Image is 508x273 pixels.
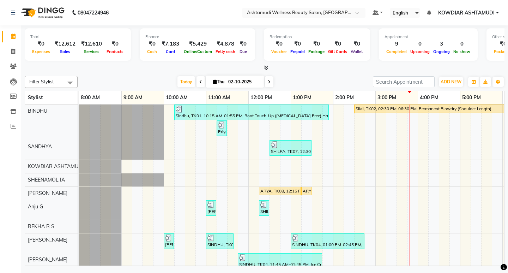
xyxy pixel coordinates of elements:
div: ₹12,612 [52,40,78,48]
span: Ongoing [431,49,452,54]
span: Upcoming [409,49,431,54]
a: 4:00 PM [418,93,440,103]
div: Redemption [270,34,364,40]
a: 9:00 AM [122,93,144,103]
div: ₹0 [326,40,349,48]
span: Stylist [28,94,43,101]
div: SHILPA, TK07, 12:30 PM-01:30 PM, Layer Cut [270,141,311,155]
input: 2025-10-02 [226,77,261,87]
div: ₹0 [145,40,159,48]
span: Voucher [270,49,289,54]
div: ₹0 [270,40,289,48]
a: 3:00 PM [376,93,398,103]
span: SHEENAMOL IA [28,177,65,183]
div: [PERSON_NAME], TK05, 11:00 AM-11:15 AM, Eyebrows Threading [207,201,216,215]
div: Total [30,34,125,40]
span: Sales [58,49,72,54]
span: Wallet [349,49,364,54]
b: 08047224946 [78,3,109,23]
div: ARYA, TK08, 01:15 PM-01:30 PM, Eyebrows Threading [302,188,311,194]
span: ADD NEW [441,79,461,84]
span: Petty cash [214,49,237,54]
div: 0 [452,40,472,48]
div: ₹4,878 [214,40,237,48]
span: [PERSON_NAME] [28,190,67,196]
img: logo [18,3,66,23]
span: Today [177,76,195,87]
span: KOWDIAR ASHTAMUDI [28,163,83,170]
div: SHILPA, TK07, 12:15 PM-12:30 PM, Eyebrows Threading [260,201,268,215]
span: Products [105,49,125,54]
a: 8:00 AM [79,93,102,103]
span: No show [452,49,472,54]
span: Online/Custom [182,49,214,54]
div: SINDHU, TK04, 11:45 AM-01:45 PM, Ice Cream Pedicure,Ceramide Anti frizz treatment [238,254,321,268]
div: [PERSON_NAME], TK03, 10:00 AM-10:15 AM, Eyebrows Threading [164,235,173,248]
span: Due [238,49,249,54]
div: SINDHU, TK04, 01:00 PM-02:45 PM, Fyc Bio Marine Facial,Root Touch-Up ([MEDICAL_DATA] Free),Eyebro... [291,235,364,248]
span: REKHA R S [28,223,54,230]
div: Appointment [385,34,472,40]
div: Sindhu, TK01, 10:15 AM-01:55 PM, Root Touch-Up ([MEDICAL_DATA] Free),Hair Spa,Stemcell Facial,Hal... [175,106,328,119]
span: BINDHU [28,108,47,114]
div: ₹5,429 [182,40,214,48]
a: 11:00 AM [206,93,232,103]
div: ₹7,183 [159,40,182,48]
a: 1:00 PM [291,93,313,103]
div: 0 [409,40,431,48]
span: Package [307,49,326,54]
div: ₹0 [105,40,125,48]
div: 3 [431,40,452,48]
div: Priya, TK06, 11:15 AM-11:30 AM, Eyebrows Threading [217,121,226,135]
div: Finance [145,34,249,40]
div: ₹0 [30,40,52,48]
button: ADD NEW [439,77,463,87]
a: 2:00 PM [333,93,356,103]
span: Completed [385,49,409,54]
span: Anju G [28,203,43,210]
div: ₹0 [289,40,307,48]
a: 12:00 PM [249,93,274,103]
a: 10:00 AM [164,93,189,103]
span: Services [82,49,101,54]
div: ₹0 [237,40,249,48]
div: 9 [385,40,409,48]
span: [PERSON_NAME] [28,256,67,263]
span: Card [164,49,177,54]
span: Expenses [30,49,52,54]
div: ARYA, TK08, 12:15 PM-01:15 PM, Layer Cut [260,188,300,194]
span: KOWDIAR ASHTAMUDI [438,9,495,17]
input: Search Appointment [373,76,435,87]
span: SANDHYA [28,143,52,150]
span: Gift Cards [326,49,349,54]
span: [PERSON_NAME] [28,237,67,243]
span: Filter Stylist [29,79,54,84]
div: ₹0 [349,40,364,48]
a: 5:00 PM [460,93,483,103]
div: SINDHU, TK04, 11:00 AM-11:40 AM, Root Touch-Up ([MEDICAL_DATA] Free) [207,235,233,248]
span: Prepaid [289,49,307,54]
span: Cash [145,49,159,54]
div: ₹0 [307,40,326,48]
div: ₹12,610 [78,40,105,48]
span: Thu [211,79,226,84]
